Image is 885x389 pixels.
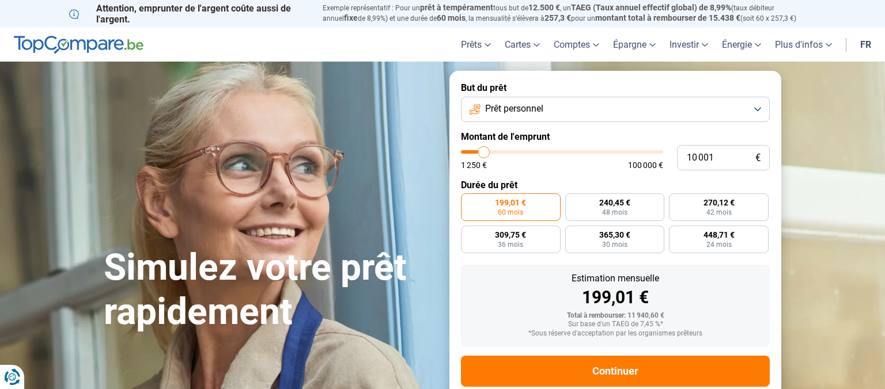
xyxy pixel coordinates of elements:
[461,82,770,93] label: But du prêt
[470,312,761,320] div: Total à rembourser: 11 940,60 €
[602,241,627,248] span: 30 mois
[571,3,731,12] span: TAEG (Taux annuel effectif global) de 8,99%
[461,131,770,142] label: Montant de l'emprunt
[344,13,358,22] span: fixe
[470,321,761,329] div: Sur base d'un TAEG de 7,45 %*
[470,274,761,283] div: Estimation mensuelle
[599,199,630,207] span: 240,45 €
[715,28,768,62] a: Énergie
[595,13,740,22] span: montant total à rembourser de 15.438 €
[599,231,630,239] span: 365,30 €
[495,231,526,239] span: 309,75 €
[498,241,523,248] span: 36 mois
[528,3,560,12] span: 12.500 €
[602,209,627,216] span: 48 mois
[606,28,663,62] a: Épargne
[461,180,770,190] label: Durée du prêt
[853,28,878,62] a: fr
[498,209,523,216] span: 60 mois
[420,3,493,12] span: prêt à tempérament
[663,28,715,62] a: Investir
[755,153,761,163] span: €
[461,161,487,169] span: 1 250 €
[69,3,309,25] p: Attention, emprunter de l'argent coûte aussi de l'argent.
[628,161,663,169] span: 100 000 €
[485,102,543,115] span: Prêt personnel
[706,209,732,216] span: 42 mois
[704,231,735,239] span: 448,71 €
[470,330,761,338] div: *Sous réserve d'acceptation par les organismes prêteurs
[104,246,436,334] h1: Simulez votre prêt rapidement
[544,13,571,22] span: 257,3 €
[768,28,839,62] a: Plus d'infos
[437,13,466,22] span: 60 mois
[461,356,770,387] button: Continuer
[454,28,498,62] a: Prêts
[498,28,547,62] a: Cartes
[495,199,526,207] span: 199,01 €
[14,36,143,54] img: TopCompare
[547,28,606,62] a: Comptes
[323,3,816,24] p: Exemple représentatif : Pour un tous but de , un (taux débiteur annuel de 8,99%) et une durée de ...
[461,97,770,122] button: Prêt personnel
[704,199,735,207] span: 270,12 €
[470,289,761,306] div: 199,01 €
[706,241,732,248] span: 24 mois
